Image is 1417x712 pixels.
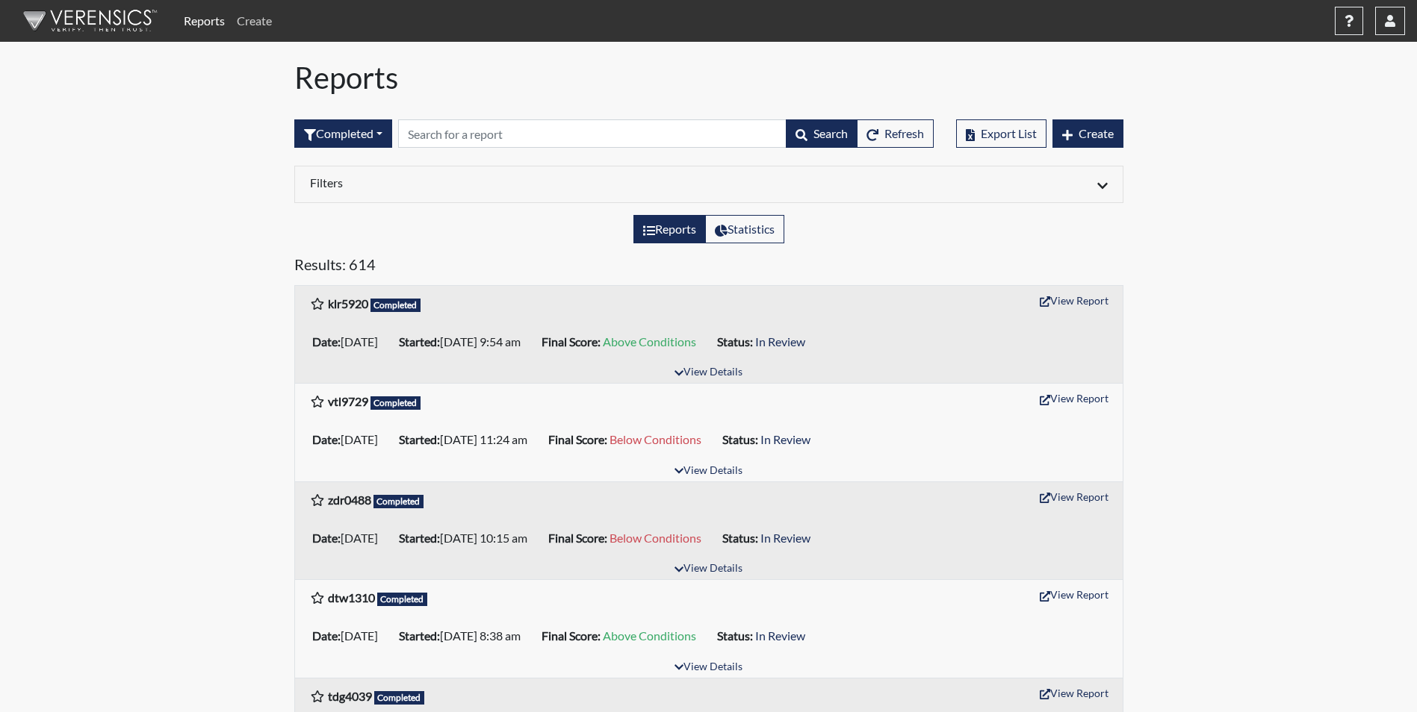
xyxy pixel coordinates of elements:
li: [DATE] 8:38 am [393,624,536,648]
b: Final Score: [542,334,601,349]
b: Status: [722,531,758,545]
b: Status: [717,334,753,349]
b: Date: [312,628,341,643]
b: Date: [312,334,341,349]
b: klr5920 [328,296,368,310]
label: View statistics about completed interviews [705,215,784,243]
a: Reports [178,6,231,36]
span: Below Conditions [610,531,701,545]
span: Completed [377,593,428,606]
button: Completed [294,119,392,148]
button: View Report [1033,583,1115,606]
b: Date: [312,531,341,545]
b: tdg4039 [328,689,372,703]
b: zdr0488 [328,493,371,507]
h5: Results: 614 [294,255,1123,279]
button: View Details [668,461,749,481]
button: Search [786,119,858,148]
li: [DATE] 11:24 am [393,428,542,452]
span: In Review [760,531,810,545]
li: [DATE] 9:54 am [393,330,536,354]
li: [DATE] [306,526,393,550]
b: Started: [399,334,440,349]
label: View the list of reports [633,215,706,243]
span: Refresh [884,126,924,140]
button: Refresh [857,119,934,148]
span: Above Conditions [603,628,696,643]
span: In Review [755,628,805,643]
b: Started: [399,628,440,643]
div: Click to expand/collapse filters [299,175,1119,193]
span: Create [1079,126,1114,140]
b: Started: [399,531,440,545]
button: View Report [1033,387,1115,410]
span: Below Conditions [610,432,701,446]
h1: Reports [294,60,1123,96]
li: [DATE] 10:15 am [393,526,542,550]
b: Status: [722,432,758,446]
span: In Review [760,432,810,446]
button: View Details [668,363,749,383]
span: Completed [374,691,425,705]
span: Completed [370,396,421,410]
input: Search by Registration ID, Interview Number, or Investigation Name. [398,119,787,148]
span: Completed [373,495,424,508]
button: View Details [668,559,749,579]
h6: Filters [310,175,698,190]
span: In Review [755,334,805,349]
li: [DATE] [306,624,393,648]
a: Create [231,6,278,36]
button: View Report [1033,289,1115,312]
button: View Details [668,658,749,678]
b: Final Score: [548,432,607,446]
li: [DATE] [306,428,393,452]
b: dtw1310 [328,590,375,605]
span: Export List [981,126,1037,140]
button: Export List [956,119,1047,148]
button: Create [1052,119,1123,148]
b: Final Score: [548,531,607,545]
span: Search [813,126,848,140]
div: Filter by interview status [294,119,392,148]
b: vtl9729 [328,394,368,408]
span: Above Conditions [603,334,696,349]
b: Started: [399,432,440,446]
b: Final Score: [542,628,601,643]
button: View Report [1033,485,1115,508]
b: Status: [717,628,753,643]
b: Date: [312,432,341,446]
button: View Report [1033,681,1115,705]
span: Completed [370,299,421,312]
li: [DATE] [306,330,393,354]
